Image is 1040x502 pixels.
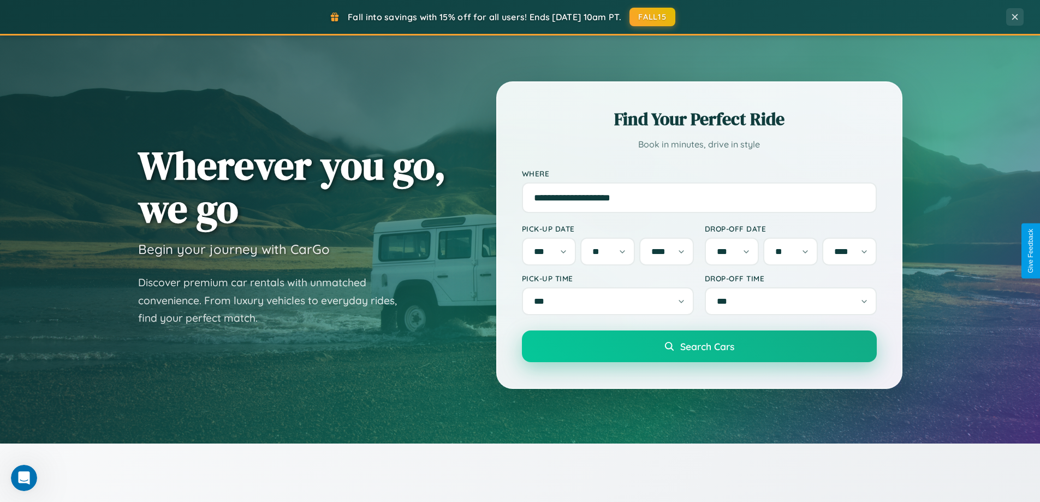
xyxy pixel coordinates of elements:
span: Fall into savings with 15% off for all users! Ends [DATE] 10am PT. [348,11,621,22]
p: Discover premium car rentals with unmatched convenience. From luxury vehicles to everyday rides, ... [138,274,411,327]
label: Pick-up Date [522,224,694,233]
h1: Wherever you go, we go [138,144,446,230]
h2: Find Your Perfect Ride [522,107,877,131]
iframe: Intercom live chat [11,465,37,491]
label: Where [522,169,877,178]
p: Book in minutes, drive in style [522,137,877,152]
label: Drop-off Date [705,224,877,233]
button: Search Cars [522,330,877,362]
button: FALL15 [629,8,675,26]
div: Give Feedback [1027,229,1035,273]
label: Drop-off Time [705,274,877,283]
h3: Begin your journey with CarGo [138,241,330,257]
label: Pick-up Time [522,274,694,283]
span: Search Cars [680,340,734,352]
